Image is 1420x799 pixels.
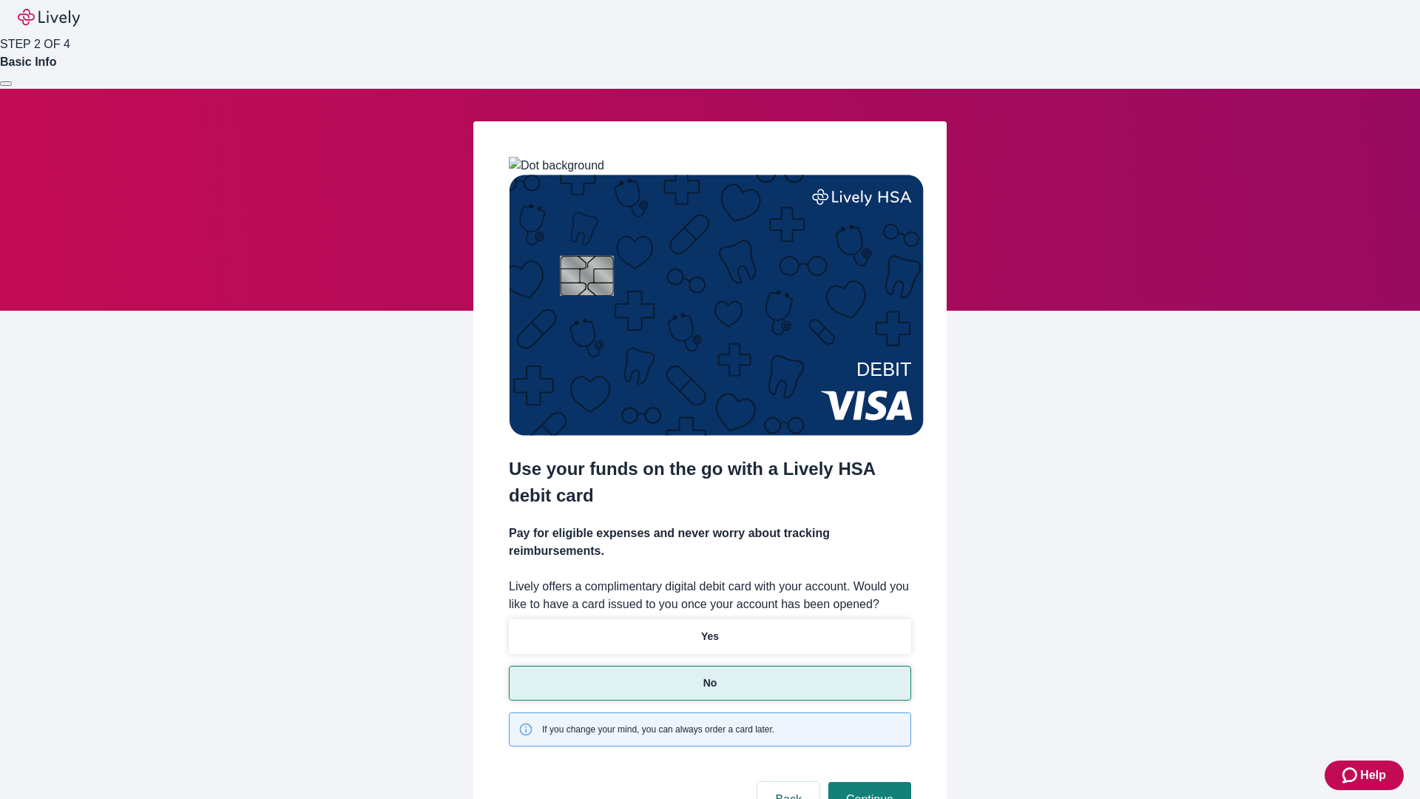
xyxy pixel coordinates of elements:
p: Yes [701,629,719,644]
h2: Use your funds on the go with a Lively HSA debit card [509,456,911,509]
img: Lively [18,9,80,27]
button: No [509,666,911,701]
svg: Zendesk support icon [1342,766,1360,784]
button: Yes [509,619,911,654]
span: If you change your mind, you can always order a card later. [542,723,774,736]
span: Help [1360,766,1386,784]
img: Debit card [509,175,924,436]
label: Lively offers a complimentary digital debit card with your account. Would you like to have a card... [509,578,911,613]
img: Dot background [509,157,604,175]
h4: Pay for eligible expenses and never worry about tracking reimbursements. [509,525,911,560]
p: No [703,675,717,691]
button: Zendesk support iconHelp [1325,761,1404,790]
